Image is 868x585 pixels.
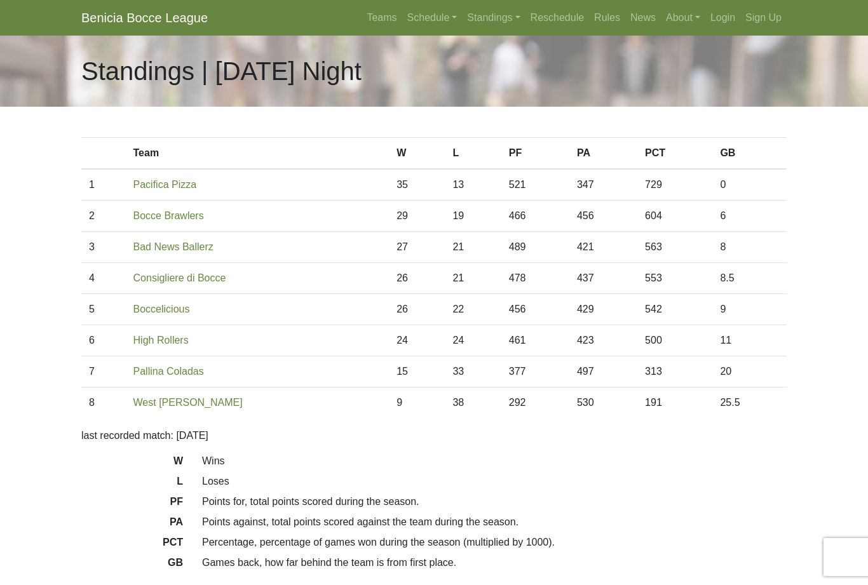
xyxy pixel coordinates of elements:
td: 22 [445,294,501,325]
td: 563 [637,232,712,263]
td: 19 [445,201,501,232]
td: 729 [637,169,712,201]
a: Bocce Brawlers [133,210,204,221]
td: 27 [389,232,445,263]
th: PF [501,138,569,170]
td: 421 [569,232,637,263]
dd: Points for, total points scored during the season. [193,494,796,509]
td: 9 [389,387,445,419]
a: Consigliere di Bocce [133,272,226,283]
a: Schedule [402,5,463,30]
td: 521 [501,169,569,201]
td: 6 [81,325,126,356]
dd: Percentage, percentage of games won during the season (multiplied by 1000). [193,535,796,550]
a: Benicia Bocce League [81,5,208,30]
td: 8 [81,387,126,419]
a: Standings [462,5,525,30]
th: PCT [637,138,712,170]
td: 313 [637,356,712,387]
td: 191 [637,387,712,419]
td: 542 [637,294,712,325]
dt: PF [72,494,193,514]
td: 38 [445,387,501,419]
td: 489 [501,232,569,263]
td: 2 [81,201,126,232]
td: 6 [712,201,787,232]
td: 33 [445,356,501,387]
td: 35 [389,169,445,201]
a: Reschedule [526,5,590,30]
td: 5 [81,294,126,325]
td: 347 [569,169,637,201]
td: 497 [569,356,637,387]
a: Teams [362,5,402,30]
h1: Standings | [DATE] Night [81,56,362,86]
td: 11 [712,325,787,356]
td: 530 [569,387,637,419]
dt: GB [72,555,193,575]
td: 9 [712,294,787,325]
a: Pallina Coladas [133,366,204,377]
dt: PA [72,514,193,535]
td: 423 [569,325,637,356]
a: Login [705,5,740,30]
dd: Points against, total points scored against the team during the season. [193,514,796,530]
td: 377 [501,356,569,387]
td: 21 [445,232,501,263]
td: 8 [712,232,787,263]
td: 292 [501,387,569,419]
a: Sign Up [740,5,787,30]
td: 26 [389,294,445,325]
td: 429 [569,294,637,325]
td: 8.5 [712,263,787,294]
td: 478 [501,263,569,294]
a: News [625,5,661,30]
td: 3 [81,232,126,263]
td: 20 [712,356,787,387]
th: Team [126,138,390,170]
a: Pacifica Pizza [133,179,197,190]
td: 466 [501,201,569,232]
dt: L [72,474,193,494]
td: 13 [445,169,501,201]
td: 26 [389,263,445,294]
td: 1 [81,169,126,201]
td: 437 [569,263,637,294]
th: L [445,138,501,170]
dd: Games back, how far behind the team is from first place. [193,555,796,570]
td: 604 [637,201,712,232]
a: Bad News Ballerz [133,241,214,252]
td: 15 [389,356,445,387]
dt: W [72,454,193,474]
a: High Rollers [133,335,189,346]
a: Boccelicious [133,304,190,314]
dt: PCT [72,535,193,555]
td: 456 [501,294,569,325]
td: 21 [445,263,501,294]
th: W [389,138,445,170]
td: 24 [389,325,445,356]
td: 500 [637,325,712,356]
td: 0 [712,169,787,201]
td: 456 [569,201,637,232]
th: GB [712,138,787,170]
dd: Loses [193,474,796,489]
a: Rules [589,5,625,30]
p: last recorded match: [DATE] [81,428,787,443]
td: 29 [389,201,445,232]
a: West [PERSON_NAME] [133,397,243,408]
dd: Wins [193,454,796,469]
td: 7 [81,356,126,387]
a: About [661,5,705,30]
td: 553 [637,263,712,294]
td: 461 [501,325,569,356]
td: 25.5 [712,387,787,419]
td: 4 [81,263,126,294]
td: 24 [445,325,501,356]
th: PA [569,138,637,170]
